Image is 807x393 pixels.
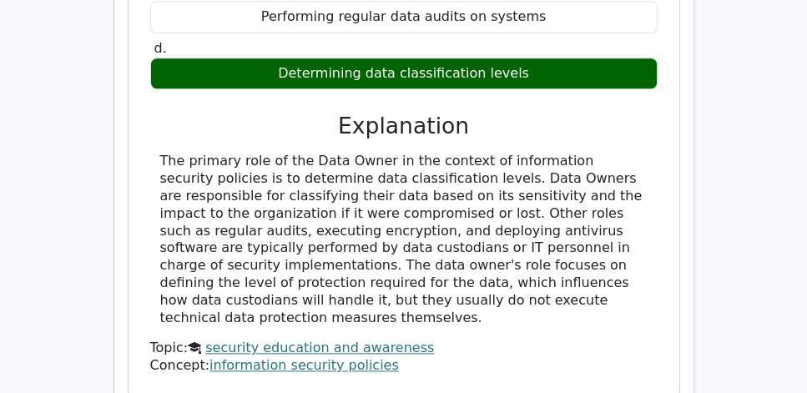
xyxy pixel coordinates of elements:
[160,153,648,326] div: The primary role of the Data Owner in the context of information security policies is to determin...
[150,1,658,33] div: Performing regular data audits on systems
[150,340,658,357] div: Topic:
[209,357,399,373] a: information security policies
[160,113,648,139] h3: Explanation
[150,58,658,90] div: Determining data classification levels
[150,357,658,375] div: Concept:
[154,40,167,56] span: d.
[205,340,434,355] a: security education and awareness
